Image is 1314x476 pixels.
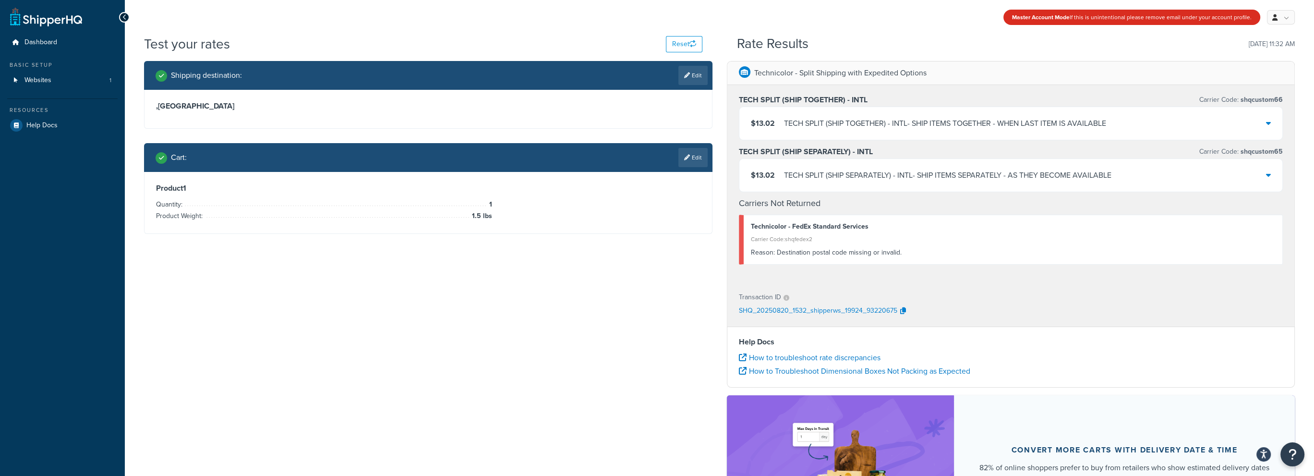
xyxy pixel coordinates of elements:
h2: Cart : [171,153,187,162]
h3: TECH SPLIT (SHIP TOGETHER) - INTL [739,95,868,105]
span: $13.02 [751,170,775,181]
div: Resources [7,106,118,114]
span: $13.02 [751,118,775,129]
p: SHQ_20250820_1532_shipperws_19924_93220675 [739,304,897,318]
div: TECH SPLIT (SHIP TOGETHER) - INTL - SHIP ITEMS TOGETHER - WHEN LAST ITEM IS AVAILABLE [784,117,1106,130]
div: Basic Setup [7,61,118,69]
span: Quantity: [156,199,185,209]
button: Open Resource Center [1280,442,1304,466]
p: [DATE] 11:32 AM [1249,37,1295,51]
a: How to Troubleshoot Dimensional Boxes Not Packing as Expected [739,366,970,377]
li: Websites [7,72,118,89]
h3: TECH SPLIT (SHIP SEPARATELY) - INTL [739,147,873,157]
h2: Rate Results [736,37,808,51]
a: Help Docs [7,117,118,134]
span: 1.5 lbs [470,210,492,222]
a: How to troubleshoot rate discrepancies [739,352,880,363]
p: Carrier Code: [1199,93,1283,107]
div: TECH SPLIT (SHIP SEPARATELY) - INTL - SHIP ITEMS SEPARATELY - AS THEY BECOME AVAILABLE [784,169,1111,182]
a: Edit [678,66,708,85]
span: shqcustom66 [1239,95,1283,105]
span: Reason: [751,247,775,257]
span: Help Docs [26,122,58,130]
h2: Shipping destination : [171,71,242,80]
p: Carrier Code: [1199,145,1283,159]
span: Product Weight: [156,211,205,221]
h3: , [GEOGRAPHIC_DATA] [156,101,700,111]
button: Reset [666,36,702,52]
div: 82% of online shoppers prefer to buy from retailers who show estimated delivery dates [979,462,1269,474]
a: Dashboard [7,34,118,51]
h4: Help Docs [739,336,1283,348]
p: Technicolor - Split Shipping with Expedited Options [754,66,927,80]
div: Destination postal code missing or invalid. [751,246,1276,259]
span: Dashboard [24,38,57,47]
span: 1 [487,199,492,210]
a: Websites1 [7,72,118,89]
a: Edit [678,148,708,167]
div: Carrier Code: shqfedex2 [751,232,1276,246]
div: Convert more carts with delivery date & time [1011,445,1237,455]
strong: Master Account Mode [1012,13,1070,22]
div: If this is unintentional please remove email under your account profile. [1003,10,1260,25]
div: Technicolor - FedEx Standard Services [751,220,1276,233]
h3: Product 1 [156,183,700,193]
h4: Carriers Not Returned [739,197,1283,210]
span: shqcustom65 [1239,146,1283,157]
p: Transaction ID [739,291,781,304]
h1: Test your rates [144,35,230,53]
span: Websites [24,76,51,85]
span: 1 [109,76,111,85]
